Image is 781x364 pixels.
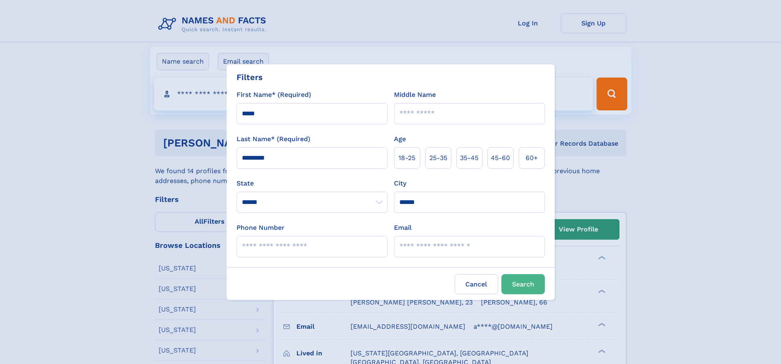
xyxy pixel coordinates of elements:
[237,90,311,100] label: First Name* (Required)
[398,153,415,163] span: 18‑25
[526,153,538,163] span: 60+
[237,179,387,188] label: State
[429,153,447,163] span: 25‑35
[394,134,406,144] label: Age
[394,223,412,233] label: Email
[237,134,310,144] label: Last Name* (Required)
[491,153,510,163] span: 45‑60
[501,274,545,294] button: Search
[394,90,436,100] label: Middle Name
[455,274,498,294] label: Cancel
[237,223,285,233] label: Phone Number
[237,71,263,83] div: Filters
[394,179,406,188] label: City
[460,153,478,163] span: 35‑45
